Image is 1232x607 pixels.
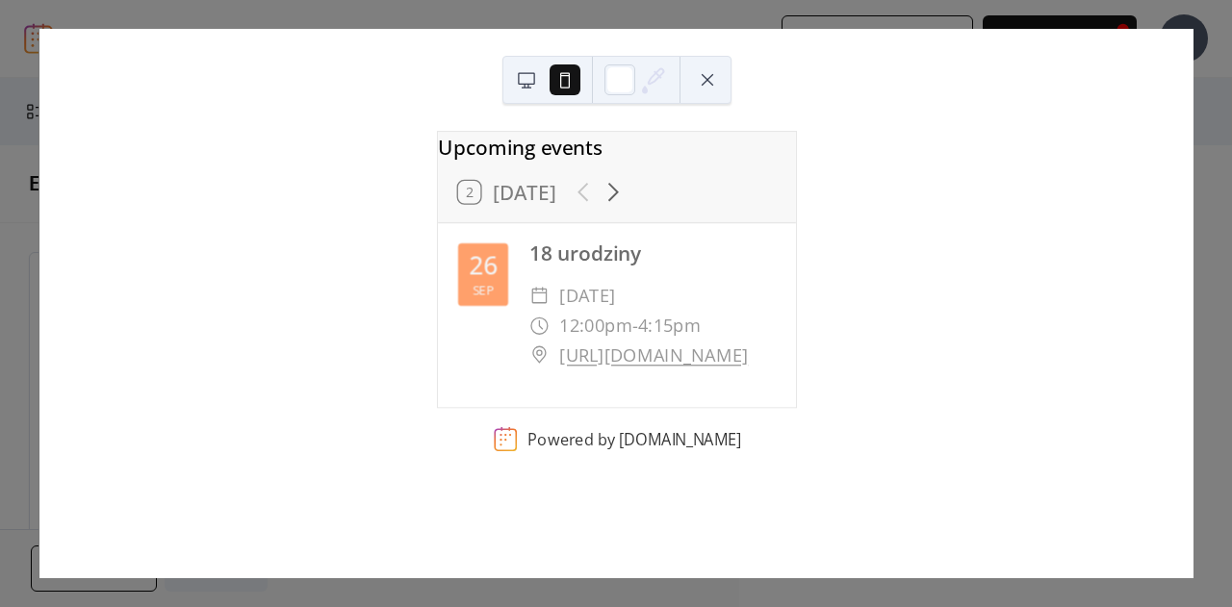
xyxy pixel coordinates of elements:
[529,239,776,268] div: 18 urodziny
[559,311,631,341] span: 12:00pm
[638,311,701,341] span: 4:15pm
[469,253,497,278] div: 26
[472,284,493,296] div: Sep
[529,341,550,370] div: ​
[438,132,796,162] div: Upcoming events
[618,429,740,450] a: [DOMAIN_NAME]
[529,311,550,341] div: ​
[559,281,616,311] span: [DATE]
[527,429,741,450] div: Powered by
[631,311,638,341] span: -
[529,281,550,311] div: ​
[559,341,748,370] a: [URL][DOMAIN_NAME]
